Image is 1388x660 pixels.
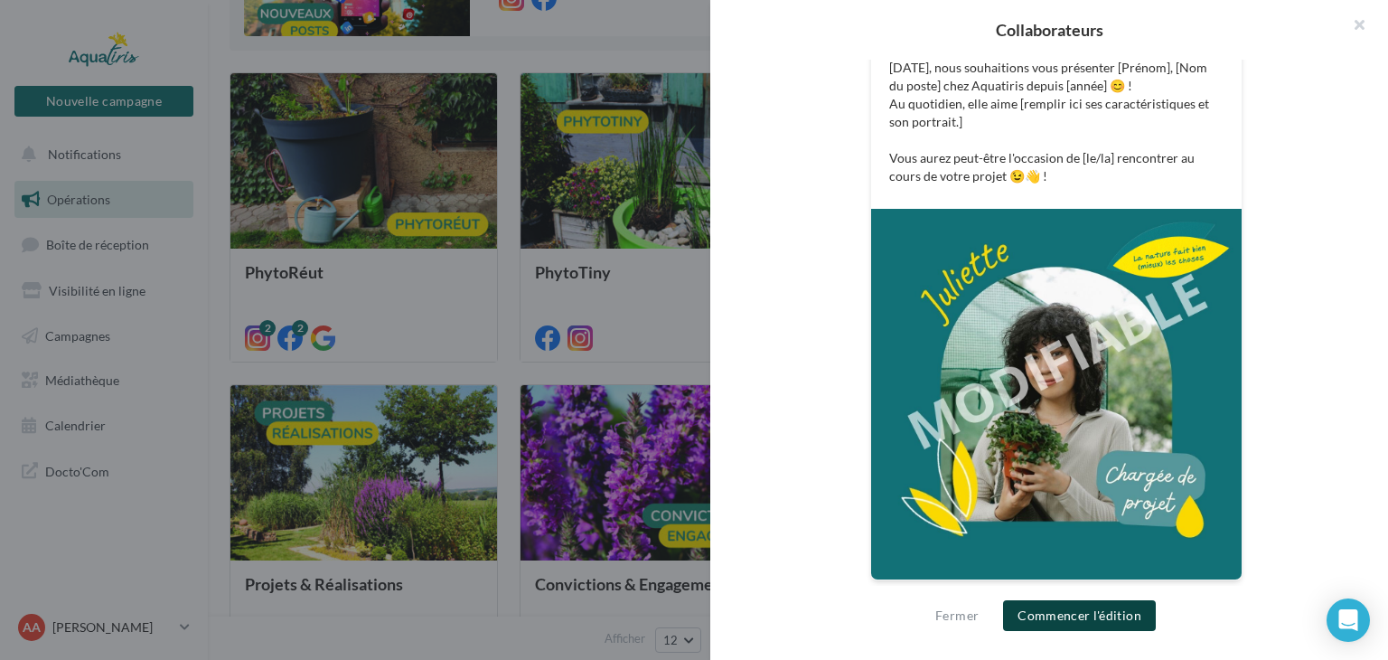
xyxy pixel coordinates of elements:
[1327,599,1370,642] div: Open Intercom Messenger
[928,605,986,627] button: Fermer
[889,59,1224,185] p: [DATE], nous souhaitions vous présenter [Prénom], [Nom du poste] chez Aquatiris depuis [année] 😊 ...
[1003,600,1156,631] button: Commencer l'édition
[870,580,1243,604] div: La prévisualisation est non-contractuelle
[739,22,1359,38] div: Collaborateurs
